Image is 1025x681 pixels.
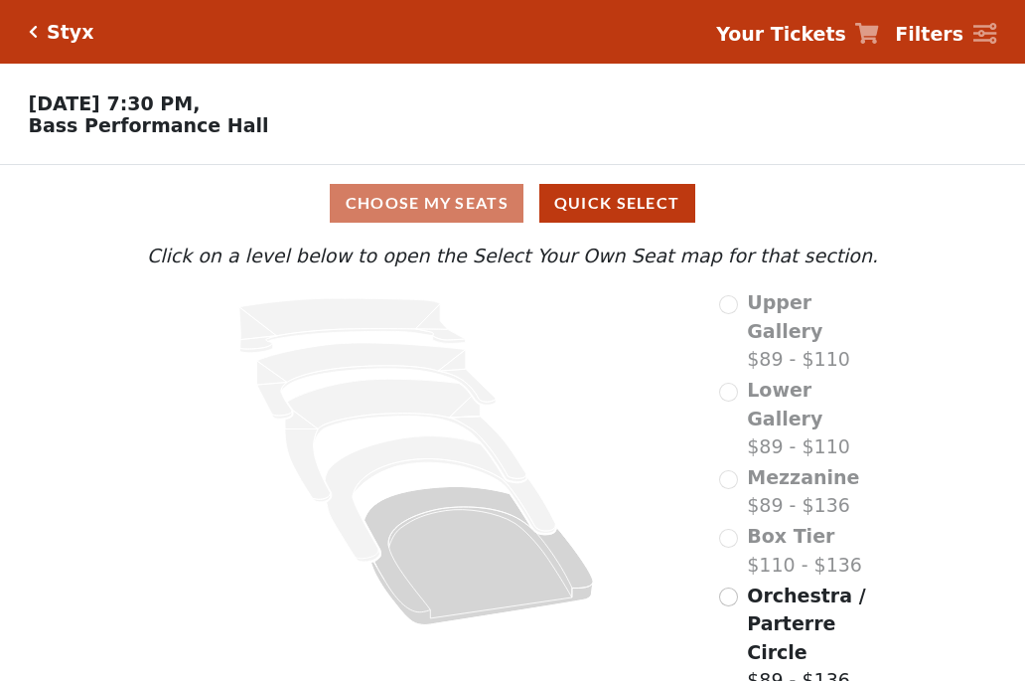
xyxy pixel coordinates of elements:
[47,21,93,44] h5: Styx
[747,376,883,461] label: $89 - $110
[747,291,822,342] span: Upper Gallery
[747,463,859,520] label: $89 - $136
[29,25,38,39] a: Click here to go back to filters
[239,298,466,353] path: Upper Gallery - Seats Available: 0
[257,343,497,419] path: Lower Gallery - Seats Available: 0
[747,585,865,663] span: Orchestra / Parterre Circle
[539,184,695,223] button: Quick Select
[716,23,846,45] strong: Your Tickets
[365,487,594,625] path: Orchestra / Parterre Circle - Seats Available: 302
[895,20,996,49] a: Filters
[895,23,963,45] strong: Filters
[747,466,859,488] span: Mezzanine
[747,525,834,547] span: Box Tier
[716,20,879,49] a: Your Tickets
[747,522,862,579] label: $110 - $136
[142,242,883,270] p: Click on a level below to open the Select Your Own Seat map for that section.
[747,288,883,374] label: $89 - $110
[747,379,822,429] span: Lower Gallery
